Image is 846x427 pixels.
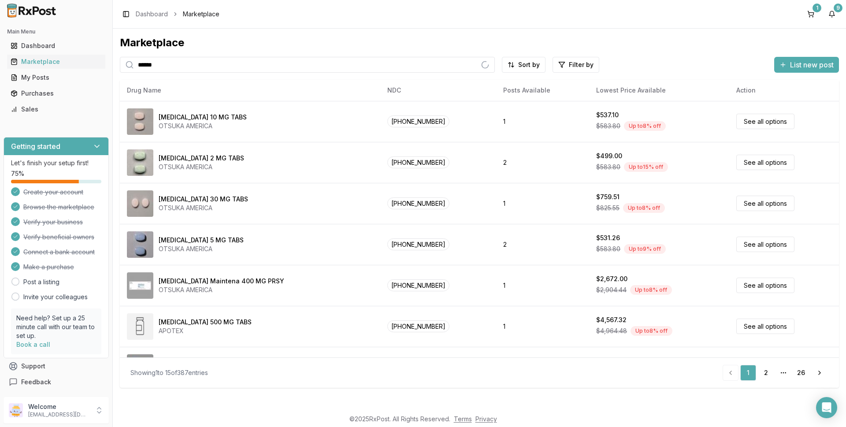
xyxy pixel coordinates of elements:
[4,374,109,390] button: Feedback
[159,318,252,327] div: [MEDICAL_DATA] 500 MG TABS
[825,7,839,21] button: 9
[21,378,51,386] span: Feedback
[7,28,105,35] h2: Main Menu
[11,159,101,167] p: Let's finish your setup first!
[502,57,545,73] button: Sort by
[596,245,620,253] span: $583.80
[596,152,622,160] div: $499.00
[23,218,83,226] span: Verify your business
[23,233,94,241] span: Verify beneficial owners
[736,278,794,293] a: See all options
[624,162,668,172] div: Up to 15 % off
[624,244,666,254] div: Up to 9 % off
[387,197,449,209] span: [PHONE_NUMBER]
[729,80,839,101] th: Action
[159,122,247,130] div: OTSUKA AMERICA
[159,154,244,163] div: [MEDICAL_DATA] 2 MG TABS
[790,59,834,70] span: List new post
[758,365,774,381] a: 2
[496,265,589,306] td: 1
[596,122,620,130] span: $583.80
[127,313,153,340] img: Abiraterone Acetate 500 MG TABS
[624,121,666,131] div: Up to 8 % off
[454,415,472,423] a: Terms
[7,54,105,70] a: Marketplace
[569,60,594,69] span: Filter by
[630,285,672,295] div: Up to 8 % off
[136,10,168,19] a: Dashboard
[159,245,244,253] div: OTSUKA AMERICA
[387,115,449,127] span: [PHONE_NUMBER]
[7,70,105,85] a: My Posts
[11,169,24,178] span: 75 %
[159,204,248,212] div: OTSUKA AMERICA
[387,156,449,168] span: [PHONE_NUMBER]
[4,86,109,100] button: Purchases
[387,238,449,250] span: [PHONE_NUMBER]
[596,111,619,119] div: $537.10
[28,411,89,418] p: [EMAIL_ADDRESS][DOMAIN_NAME]
[7,38,105,54] a: Dashboard
[811,365,828,381] a: Go to next page
[496,142,589,183] td: 2
[4,55,109,69] button: Marketplace
[387,320,449,332] span: [PHONE_NUMBER]
[127,231,153,258] img: Abilify 5 MG TABS
[23,278,59,286] a: Post a listing
[23,248,95,256] span: Connect a bank account
[159,277,284,286] div: [MEDICAL_DATA] Maintena 400 MG PRSY
[127,149,153,176] img: Abilify 2 MG TABS
[159,236,244,245] div: [MEDICAL_DATA] 5 MG TABS
[127,108,153,135] img: Abilify 10 MG TABS
[589,80,729,101] th: Lowest Price Available
[28,402,89,411] p: Welcome
[183,10,219,19] span: Marketplace
[736,196,794,211] a: See all options
[159,286,284,294] div: OTSUKA AMERICA
[4,4,60,18] img: RxPost Logo
[16,341,50,348] a: Book a call
[11,105,102,114] div: Sales
[127,190,153,217] img: Abilify 30 MG TABS
[11,41,102,50] div: Dashboard
[596,163,620,171] span: $583.80
[596,356,619,365] div: $172.31
[475,415,497,423] a: Privacy
[159,195,248,204] div: [MEDICAL_DATA] 30 MG TABS
[7,85,105,101] a: Purchases
[596,316,627,324] div: $4,567.32
[736,237,794,252] a: See all options
[120,36,839,50] div: Marketplace
[774,61,839,70] a: List new post
[127,354,153,381] img: Admelog SoloStar 100 UNIT/ML SOPN
[793,365,809,381] a: 26
[804,7,818,21] a: 1
[623,203,665,213] div: Up to 8 % off
[496,183,589,224] td: 1
[11,89,102,98] div: Purchases
[596,286,627,294] span: $2,904.44
[834,4,842,12] div: 9
[774,57,839,73] button: List new post
[159,163,244,171] div: OTSUKA AMERICA
[596,275,627,283] div: $2,672.00
[553,57,599,73] button: Filter by
[23,263,74,271] span: Make a purchase
[4,39,109,53] button: Dashboard
[23,188,83,197] span: Create your account
[723,365,828,381] nav: pagination
[9,403,23,417] img: User avatar
[120,80,380,101] th: Drug Name
[496,347,589,388] td: 3
[4,71,109,85] button: My Posts
[23,293,88,301] a: Invite your colleagues
[496,306,589,347] td: 1
[813,4,821,12] div: 1
[4,358,109,374] button: Support
[127,272,153,299] img: Abilify Maintena 400 MG PRSY
[11,141,60,152] h3: Getting started
[596,234,620,242] div: $531.26
[740,365,756,381] a: 1
[159,113,247,122] div: [MEDICAL_DATA] 10 MG TABS
[596,327,627,335] span: $4,964.48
